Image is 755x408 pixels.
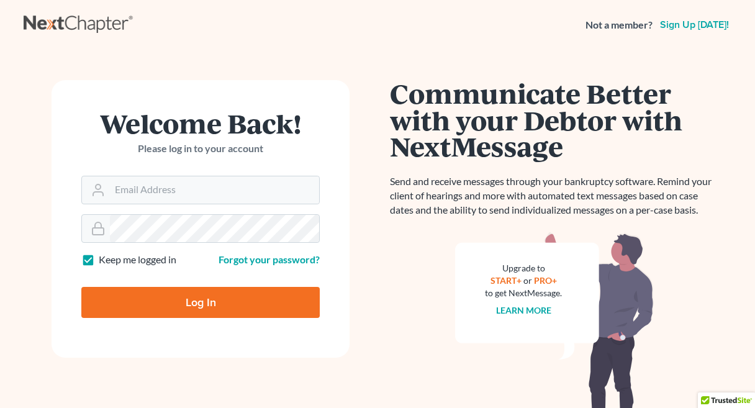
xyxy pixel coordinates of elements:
[81,287,320,318] input: Log In
[81,110,320,137] h1: Welcome Back!
[110,176,319,204] input: Email Address
[219,253,320,265] a: Forgot your password?
[390,175,719,217] p: Send and receive messages through your bankruptcy software. Remind your client of hearings and mo...
[658,20,731,30] a: Sign up [DATE]!
[585,18,653,32] strong: Not a member?
[99,253,176,267] label: Keep me logged in
[81,142,320,156] p: Please log in to your account
[491,275,522,286] a: START+
[390,80,719,160] h1: Communicate Better with your Debtor with NextMessage
[496,305,551,315] a: Learn more
[523,275,532,286] span: or
[534,275,557,286] a: PRO+
[485,262,562,274] div: Upgrade to
[485,287,562,299] div: to get NextMessage.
